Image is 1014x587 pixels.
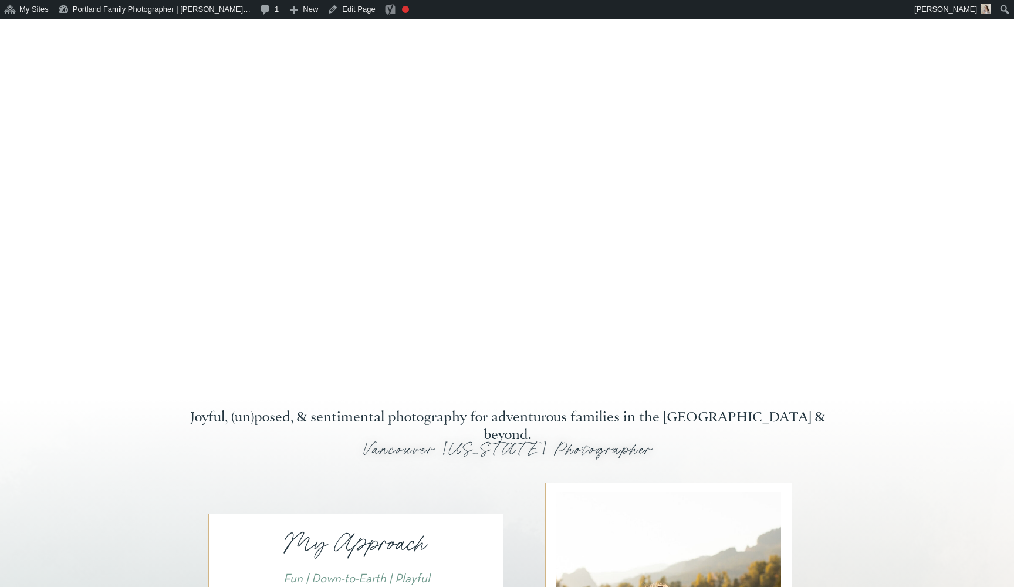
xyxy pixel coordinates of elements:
[914,5,977,14] span: [PERSON_NAME]
[179,409,836,427] h2: Joyful, (un)posed, & sentimental photography for adventurous families in the [GEOGRAPHIC_DATA] & ...
[283,573,430,585] i: Fun | Down-to-Earth | Playful
[402,6,409,13] div: Focus keyphrase not set
[270,527,442,561] p: My Approach
[174,441,841,467] h1: Vancouver [US_STATE] Photographer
